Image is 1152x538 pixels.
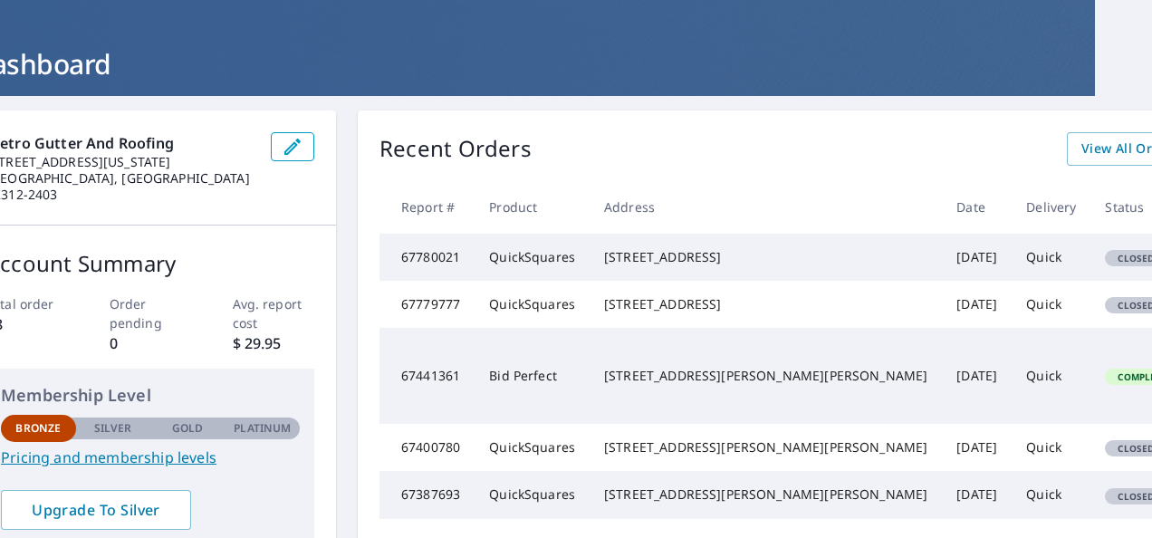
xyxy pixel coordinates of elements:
td: Quick [1012,281,1090,328]
td: QuickSquares [475,424,590,471]
div: [STREET_ADDRESS][PERSON_NAME][PERSON_NAME] [604,438,927,456]
div: [STREET_ADDRESS] [604,295,927,313]
p: 0 [110,332,192,354]
td: QuickSquares [475,281,590,328]
a: Upgrade To Silver [1,490,191,530]
div: [STREET_ADDRESS][PERSON_NAME][PERSON_NAME] [604,367,927,385]
td: Quick [1012,234,1090,281]
td: 67779777 [379,281,475,328]
td: 67441361 [379,328,475,424]
p: Order pending [110,294,192,332]
a: Pricing and membership levels [1,447,300,468]
td: [DATE] [942,424,1012,471]
td: Quick [1012,471,1090,518]
td: 67387693 [379,471,475,518]
td: Quick [1012,424,1090,471]
td: QuickSquares [475,471,590,518]
p: $ 29.95 [233,332,315,354]
p: Avg. report cost [233,294,315,332]
th: Delivery [1012,180,1090,234]
td: [DATE] [942,328,1012,424]
th: Address [590,180,942,234]
th: Date [942,180,1012,234]
th: Product [475,180,590,234]
div: [STREET_ADDRESS][PERSON_NAME][PERSON_NAME] [604,485,927,504]
td: 67400780 [379,424,475,471]
th: Report # [379,180,475,234]
p: Gold [172,420,203,437]
p: Platinum [234,420,291,437]
td: [DATE] [942,281,1012,328]
span: Upgrade To Silver [15,500,177,520]
td: QuickSquares [475,234,590,281]
td: 67780021 [379,234,475,281]
td: [DATE] [942,471,1012,518]
div: [STREET_ADDRESS] [604,248,927,266]
p: Bronze [15,420,61,437]
td: Quick [1012,328,1090,424]
p: Membership Level [1,383,300,408]
p: Silver [94,420,132,437]
p: Recent Orders [379,132,532,166]
td: [DATE] [942,234,1012,281]
td: Bid Perfect [475,328,590,424]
